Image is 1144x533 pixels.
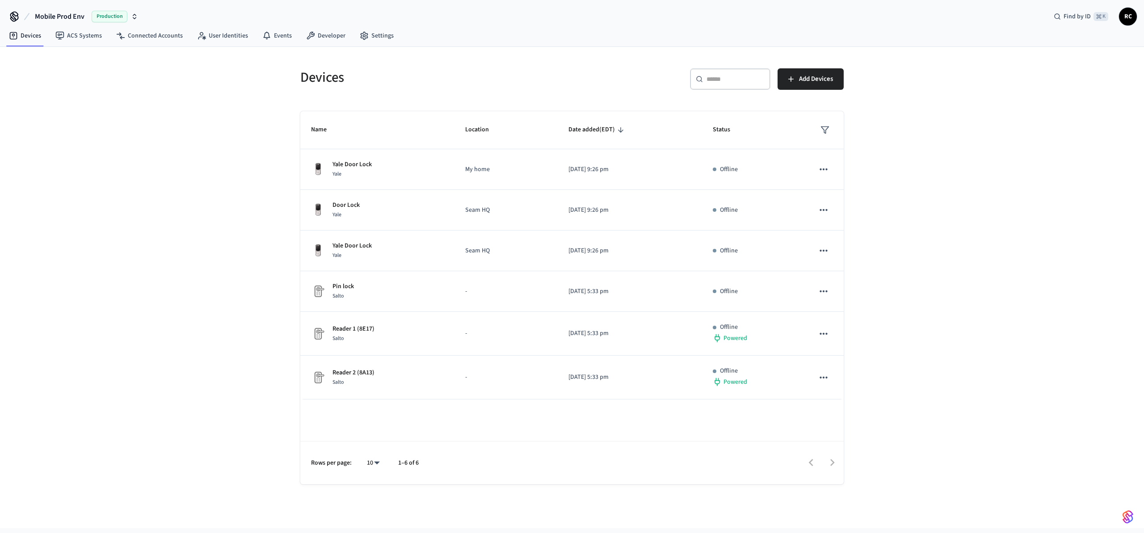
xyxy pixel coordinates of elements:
span: Powered [723,334,747,343]
img: Yale Assure Touchscreen Wifi Smart Lock, Satin Nickel, Front [311,243,325,258]
p: - [465,287,547,296]
p: Offline [720,323,738,332]
span: Name [311,123,338,137]
p: Door Lock [332,201,360,210]
span: Salto [332,292,344,300]
p: [DATE] 9:26 pm [568,246,691,256]
span: Status [713,123,742,137]
span: Add Devices [799,73,833,85]
img: Placeholder Lock Image [311,284,325,298]
p: Reader 1 (8E17) [332,324,374,334]
span: Yale [332,170,341,178]
span: Yale [332,211,341,218]
div: Find by ID⌘ K [1047,8,1115,25]
p: Seam HQ [465,246,547,256]
p: My home [465,165,547,174]
p: Yale Door Lock [332,160,372,169]
p: [DATE] 5:33 pm [568,287,691,296]
a: Developer [299,28,353,44]
a: ACS Systems [48,28,109,44]
img: Placeholder Lock Image [311,327,325,341]
span: RC [1120,8,1136,25]
span: Powered [723,378,747,386]
div: 10 [362,457,384,470]
p: 1–6 of 6 [398,458,419,468]
span: Mobile Prod Env [35,11,84,22]
p: Offline [720,287,738,296]
a: Devices [2,28,48,44]
p: - [465,373,547,382]
h5: Devices [300,68,567,87]
a: Connected Accounts [109,28,190,44]
p: Rows per page: [311,458,352,468]
span: Salto [332,335,344,342]
p: Yale Door Lock [332,241,372,251]
p: Seam HQ [465,206,547,215]
span: Yale [332,252,341,259]
p: Pin lock [332,282,354,291]
p: Offline [720,246,738,256]
p: - [465,329,547,338]
a: Events [255,28,299,44]
p: [DATE] 5:33 pm [568,329,691,338]
button: Add Devices [778,68,844,90]
span: Find by ID [1064,12,1091,21]
p: [DATE] 9:26 pm [568,206,691,215]
span: ⌘ K [1094,12,1108,21]
p: Offline [720,366,738,376]
a: Settings [353,28,401,44]
p: [DATE] 9:26 pm [568,165,691,174]
span: Production [92,11,127,22]
img: Yale Assure Touchscreen Wifi Smart Lock, Satin Nickel, Front [311,162,325,176]
a: User Identities [190,28,255,44]
span: Location [465,123,500,137]
span: Salto [332,378,344,386]
img: Placeholder Lock Image [311,370,325,385]
button: RC [1119,8,1137,25]
img: Yale Assure Touchscreen Wifi Smart Lock, Satin Nickel, Front [311,203,325,217]
span: Date added(EDT) [568,123,627,137]
table: sticky table [300,111,844,399]
p: Reader 2 (8A13) [332,368,374,378]
p: [DATE] 5:33 pm [568,373,691,382]
img: SeamLogoGradient.69752ec5.svg [1123,510,1133,524]
p: Offline [720,165,738,174]
p: Offline [720,206,738,215]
